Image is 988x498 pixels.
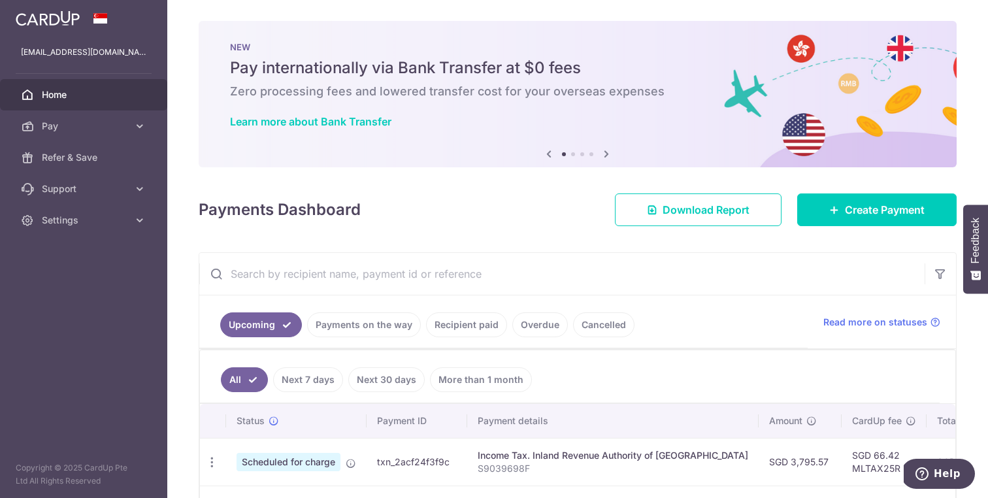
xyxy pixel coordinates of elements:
[842,438,927,486] td: SGD 66.42 MLTAX25R
[42,120,128,133] span: Pay
[963,205,988,293] button: Feedback - Show survey
[199,253,925,295] input: Search by recipient name, payment id or reference
[16,10,80,26] img: CardUp
[430,367,532,392] a: More than 1 month
[273,367,343,392] a: Next 7 days
[823,316,927,329] span: Read more on statuses
[852,414,902,427] span: CardUp fee
[221,367,268,392] a: All
[512,312,568,337] a: Overdue
[199,198,361,222] h4: Payments Dashboard
[42,88,128,101] span: Home
[426,312,507,337] a: Recipient paid
[199,21,957,167] img: Bank transfer banner
[307,312,421,337] a: Payments on the way
[478,462,748,475] p: S9039698F
[230,58,925,78] h5: Pay internationally via Bank Transfer at $0 fees
[21,46,146,59] p: [EMAIL_ADDRESS][DOMAIN_NAME]
[467,404,759,438] th: Payment details
[42,151,128,164] span: Refer & Save
[823,316,940,329] a: Read more on statuses
[348,367,425,392] a: Next 30 days
[797,193,957,226] a: Create Payment
[230,84,925,99] h6: Zero processing fees and lowered transfer cost for your overseas expenses
[615,193,782,226] a: Download Report
[42,182,128,195] span: Support
[904,459,975,491] iframe: Opens a widget where you can find more information
[663,202,749,218] span: Download Report
[237,453,340,471] span: Scheduled for charge
[230,42,925,52] p: NEW
[367,404,467,438] th: Payment ID
[220,312,302,337] a: Upcoming
[769,414,802,427] span: Amount
[478,449,748,462] div: Income Tax. Inland Revenue Authority of [GEOGRAPHIC_DATA]
[573,312,634,337] a: Cancelled
[845,202,925,218] span: Create Payment
[937,414,980,427] span: Total amt.
[230,115,391,128] a: Learn more about Bank Transfer
[237,414,265,427] span: Status
[367,438,467,486] td: txn_2acf24f3f9c
[970,218,981,263] span: Feedback
[42,214,128,227] span: Settings
[759,438,842,486] td: SGD 3,795.57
